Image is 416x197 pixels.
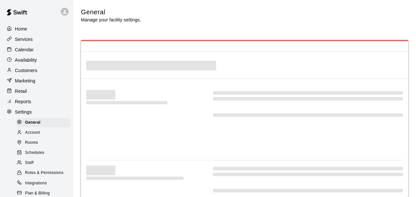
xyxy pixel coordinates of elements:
p: Customers [15,67,37,74]
p: Reports [15,98,31,105]
a: General [16,117,73,128]
p: Calendar [15,46,34,53]
div: Schedules [16,148,71,157]
a: Account [16,128,73,138]
a: Schedules [16,148,73,158]
div: Roles & Permissions [16,168,71,178]
a: Services [5,34,68,44]
a: Integrations [16,178,73,188]
span: Integrations [25,180,47,187]
a: Rooms [16,138,73,148]
a: Roles & Permissions [16,168,73,178]
span: Account [25,129,40,136]
a: Marketing [5,76,68,86]
p: Home [15,26,27,32]
a: Reports [5,97,68,106]
a: Staff [16,158,73,168]
h5: General [81,8,141,17]
span: Plan & Billing [25,190,50,197]
span: Rooms [25,140,38,146]
a: Availability [5,55,68,65]
div: Integrations [16,179,71,188]
a: Retail [5,86,68,96]
span: Roles & Permissions [25,170,63,176]
div: Account [16,128,71,137]
div: General [16,118,71,127]
p: Manage your facility settings. [81,17,141,23]
div: Rooms [16,138,71,147]
p: Availability [15,57,37,63]
a: Home [5,24,68,34]
a: Settings [5,107,68,117]
p: Settings [15,109,32,115]
a: Customers [5,66,68,75]
p: Marketing [15,78,35,84]
p: Services [15,36,33,43]
span: Staff [25,160,33,166]
p: Retail [15,88,27,94]
a: Calendar [5,45,68,55]
div: Staff [16,158,71,167]
span: Schedules [25,150,45,156]
span: General [25,119,41,126]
